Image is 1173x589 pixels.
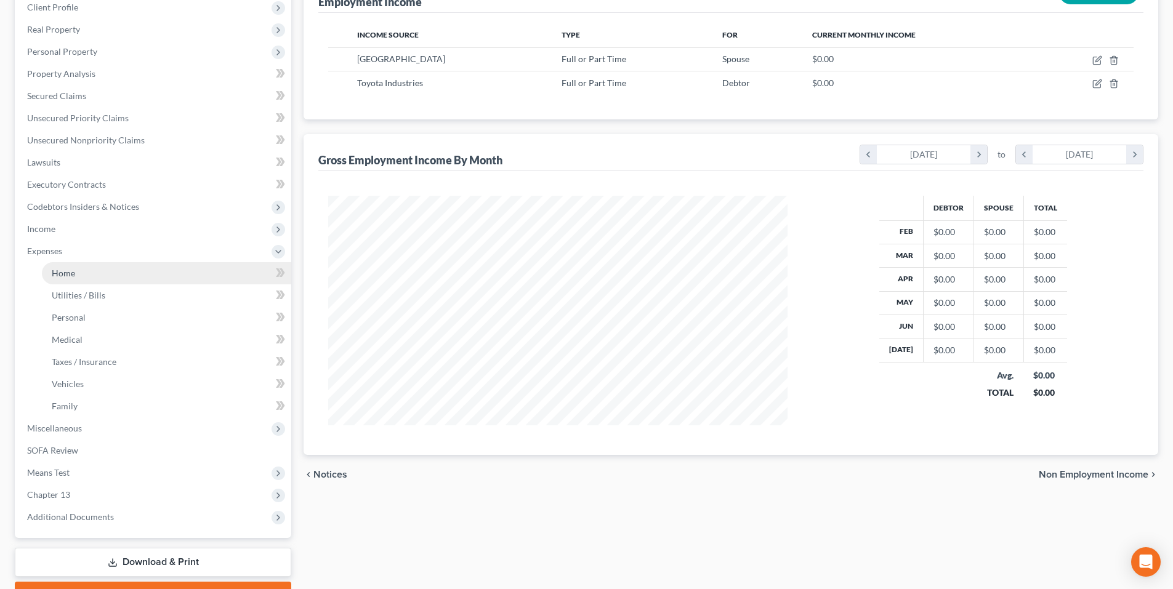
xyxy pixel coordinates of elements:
a: Home [42,262,291,284]
div: $0.00 [984,321,1014,333]
th: Debtor [923,196,973,220]
span: Lawsuits [27,157,60,167]
span: Type [562,30,580,39]
div: $0.00 [984,250,1014,262]
a: Executory Contracts [17,174,291,196]
div: $0.00 [984,297,1014,309]
td: $0.00 [1023,315,1067,339]
a: Lawsuits [17,151,291,174]
span: Non Employment Income [1039,470,1148,479]
th: Jun [879,315,924,339]
span: Means Test [27,467,70,478]
div: Open Intercom Messenger [1131,547,1161,577]
div: $0.00 [984,344,1014,356]
span: Spouse [722,54,749,64]
i: chevron_right [1126,145,1143,164]
div: $0.00 [984,226,1014,238]
span: Unsecured Nonpriority Claims [27,135,145,145]
a: Utilities / Bills [42,284,291,307]
div: [DATE] [877,145,971,164]
th: Apr [879,268,924,291]
span: Chapter 13 [27,489,70,500]
span: Notices [313,470,347,479]
a: Medical [42,329,291,351]
span: Medical [52,334,83,345]
a: Vehicles [42,373,291,395]
div: $0.00 [933,297,964,309]
span: to [998,148,1006,161]
span: Expenses [27,246,62,256]
th: [DATE] [879,339,924,362]
div: $0.00 [1033,387,1057,399]
td: $0.00 [1023,268,1067,291]
span: Home [52,268,75,278]
span: Current Monthly Income [812,30,916,39]
div: Gross Employment Income By Month [318,153,502,167]
button: Non Employment Income chevron_right [1039,470,1158,479]
span: Unsecured Priority Claims [27,113,129,123]
i: chevron_left [1016,145,1033,164]
span: [GEOGRAPHIC_DATA] [357,54,445,64]
div: $0.00 [933,250,964,262]
th: Mar [879,244,924,267]
span: Income [27,223,55,234]
td: $0.00 [1023,339,1067,362]
i: chevron_left [860,145,877,164]
div: $0.00 [933,344,964,356]
a: Unsecured Nonpriority Claims [17,129,291,151]
span: Personal Property [27,46,97,57]
div: [DATE] [1033,145,1127,164]
span: Additional Documents [27,511,114,522]
a: Unsecured Priority Claims [17,107,291,129]
span: Secured Claims [27,90,86,101]
th: Total [1023,196,1067,220]
span: Vehicles [52,379,84,389]
span: Taxes / Insurance [52,356,116,367]
div: TOTAL [983,387,1014,399]
i: chevron_right [970,145,987,164]
td: $0.00 [1023,291,1067,315]
i: chevron_left [304,470,313,479]
th: Feb [879,220,924,244]
span: Executory Contracts [27,179,106,190]
span: Family [52,401,78,411]
td: $0.00 [1023,244,1067,267]
span: Codebtors Insiders & Notices [27,201,139,212]
a: Secured Claims [17,85,291,107]
th: Spouse [973,196,1023,220]
td: $0.00 [1023,220,1067,244]
a: Taxes / Insurance [42,351,291,373]
span: Real Property [27,24,80,34]
button: chevron_left Notices [304,470,347,479]
span: $0.00 [812,54,834,64]
a: SOFA Review [17,439,291,462]
a: Family [42,395,291,417]
th: May [879,291,924,315]
span: Income Source [357,30,419,39]
span: Full or Part Time [562,54,626,64]
div: $0.00 [984,273,1014,286]
div: $0.00 [933,273,964,286]
a: Personal [42,307,291,329]
span: Miscellaneous [27,423,82,433]
span: Personal [52,312,86,323]
a: Property Analysis [17,63,291,85]
span: Toyota Industries [357,78,423,88]
span: $0.00 [812,78,834,88]
a: Download & Print [15,548,291,577]
span: Client Profile [27,2,78,12]
div: $0.00 [1033,369,1057,382]
span: For [722,30,738,39]
span: Full or Part Time [562,78,626,88]
div: Avg. [983,369,1014,382]
span: Property Analysis [27,68,95,79]
div: $0.00 [933,226,964,238]
span: Utilities / Bills [52,290,105,300]
i: chevron_right [1148,470,1158,479]
span: Debtor [722,78,750,88]
div: $0.00 [933,321,964,333]
span: SOFA Review [27,445,78,455]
